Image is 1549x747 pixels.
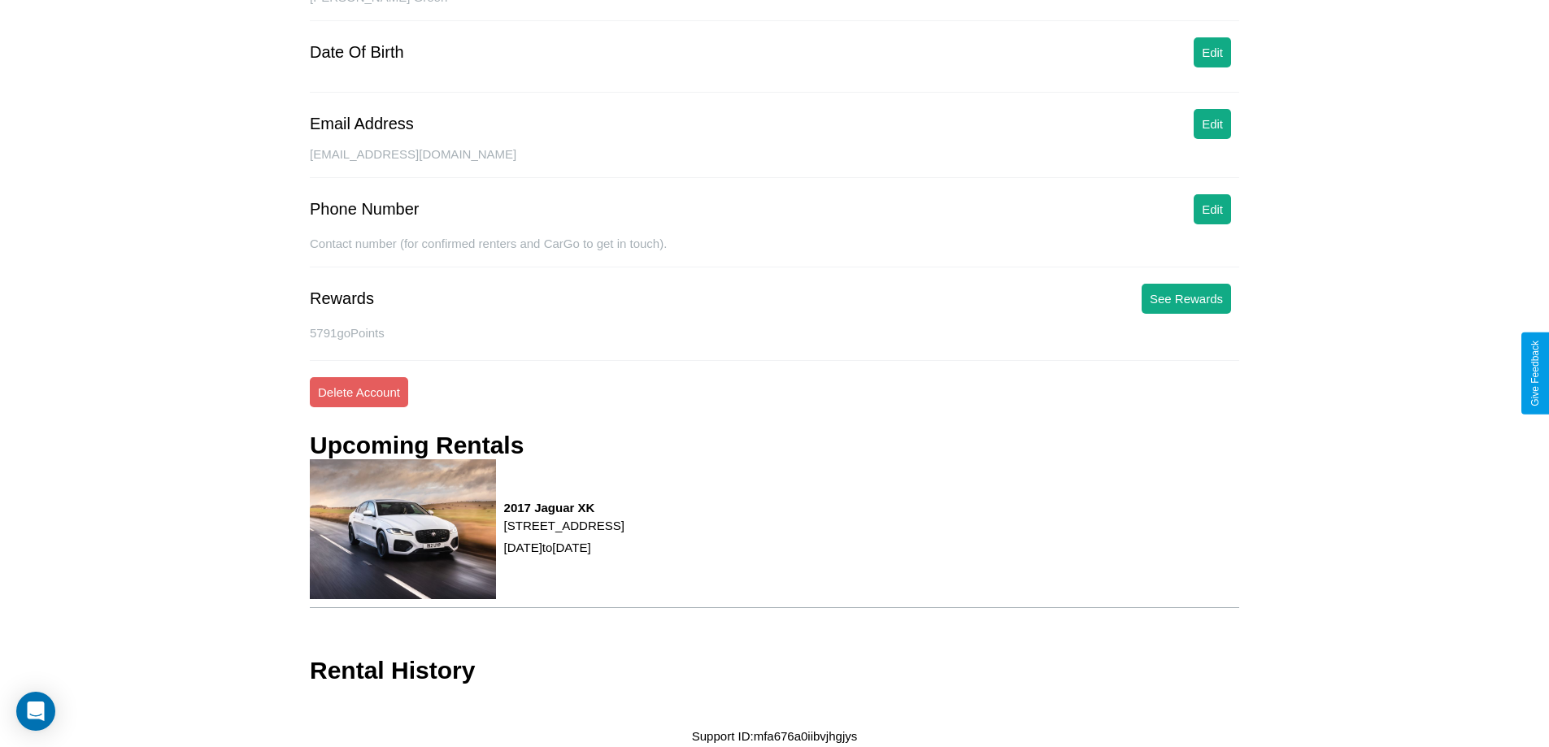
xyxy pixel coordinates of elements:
[504,536,624,558] p: [DATE] to [DATE]
[310,147,1239,178] div: [EMAIL_ADDRESS][DOMAIN_NAME]
[310,289,374,308] div: Rewards
[310,115,414,133] div: Email Address
[1529,341,1541,406] div: Give Feedback
[310,432,524,459] h3: Upcoming Rentals
[504,515,624,536] p: [STREET_ADDRESS]
[1194,109,1231,139] button: Edit
[1194,37,1231,67] button: Edit
[1194,194,1231,224] button: Edit
[504,501,624,515] h3: 2017 Jaguar XK
[310,237,1239,267] div: Contact number (for confirmed renters and CarGo to get in touch).
[310,322,1239,344] p: 5791 goPoints
[310,377,408,407] button: Delete Account
[1142,284,1231,314] button: See Rewards
[310,657,475,684] h3: Rental History
[310,459,496,598] img: rental
[692,725,857,747] p: Support ID: mfa676a0iibvjhgjys
[16,692,55,731] div: Open Intercom Messenger
[310,200,420,219] div: Phone Number
[310,43,404,62] div: Date Of Birth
